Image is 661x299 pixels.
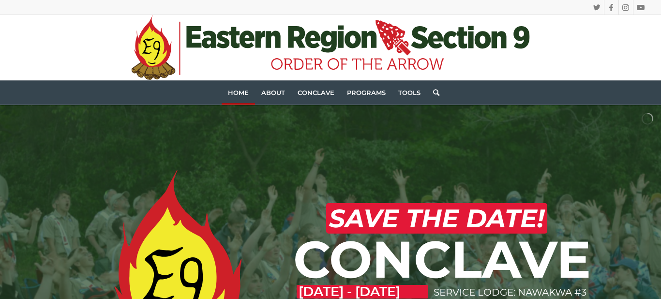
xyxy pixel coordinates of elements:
a: Conclave [291,80,341,105]
span: Tools [398,89,421,96]
h1: CONCLAVE [293,232,591,286]
a: About [255,80,291,105]
h2: SAVE THE DATE! [326,203,547,234]
span: Programs [347,89,386,96]
span: Conclave [298,89,334,96]
a: Programs [341,80,392,105]
a: Search [427,80,439,105]
span: Home [228,89,249,96]
a: Tools [392,80,427,105]
span: About [261,89,285,96]
p: [DATE] - [DATE] [297,285,428,299]
a: Home [222,80,255,105]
